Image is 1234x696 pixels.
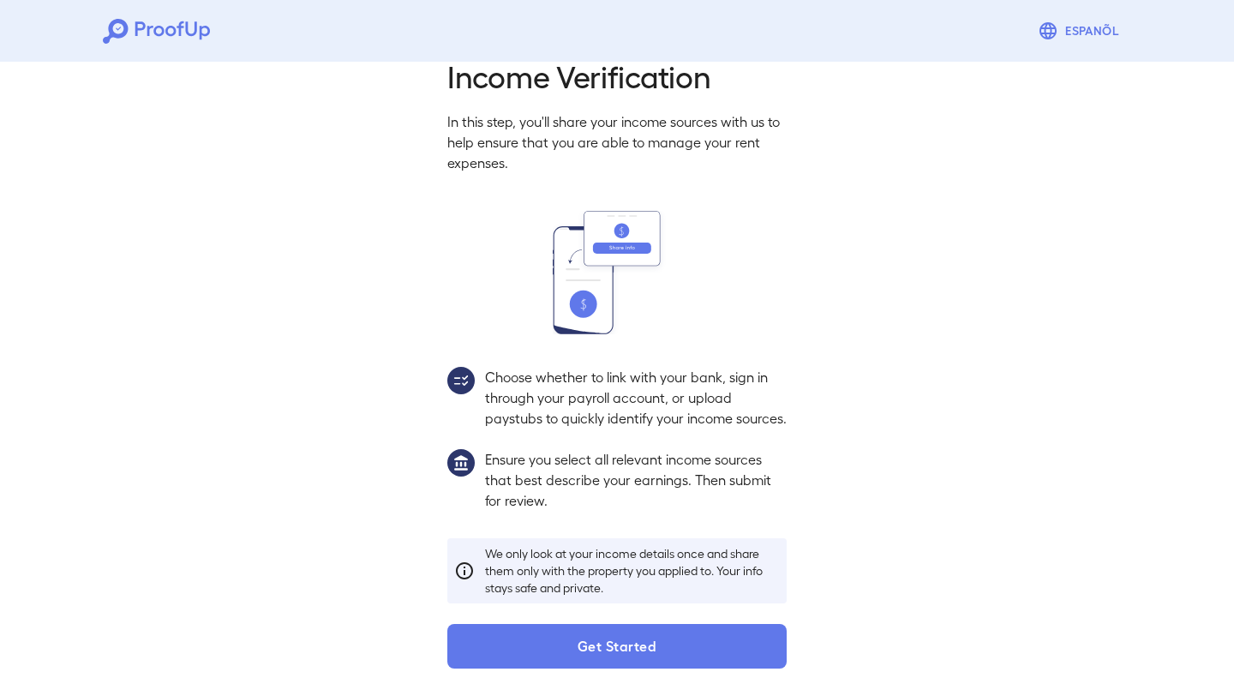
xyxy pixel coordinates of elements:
[485,449,787,511] p: Ensure you select all relevant income sources that best describe your earnings. Then submit for r...
[1031,14,1131,48] button: Espanõl
[447,367,475,394] img: group2.svg
[485,367,787,429] p: Choose whether to link with your bank, sign in through your payroll account, or upload paystubs t...
[553,211,681,334] img: transfer_money.svg
[447,57,787,94] h2: Income Verification
[447,449,475,477] img: group1.svg
[485,545,780,597] p: We only look at your income details once and share them only with the property you applied to. Yo...
[447,111,787,173] p: In this step, you'll share your income sources with us to help ensure that you are able to manage...
[447,624,787,669] button: Get Started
